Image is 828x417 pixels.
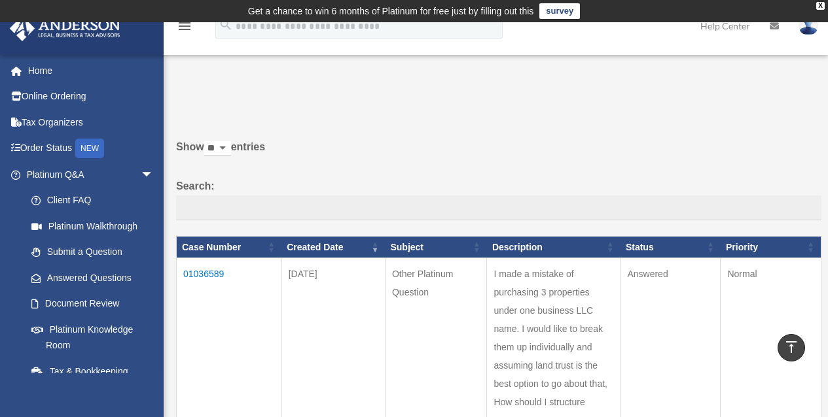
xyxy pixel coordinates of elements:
a: Order StatusNEW [9,135,173,162]
a: Client FAQ [18,188,167,214]
a: Tax & Bookkeeping Packages [18,358,167,400]
th: Priority: activate to sort column ascending [721,236,821,258]
label: Search: [176,177,821,220]
th: Description: activate to sort column ascending [487,236,621,258]
a: Platinum Q&Aarrow_drop_down [9,161,167,188]
input: Search: [176,195,821,220]
a: Submit a Question [18,239,167,265]
a: Tax Organizers [9,109,173,135]
th: Case Number: activate to sort column ascending [177,236,282,258]
img: User Pic [799,16,818,35]
div: close [816,2,825,10]
a: Answered Questions [18,265,160,291]
a: Platinum Knowledge Room [18,316,167,358]
i: menu [177,18,192,34]
span: arrow_drop_down [141,161,167,188]
label: Show entries [176,138,821,169]
a: menu [177,23,192,34]
a: Platinum Walkthrough [18,213,167,239]
a: vertical_align_top [778,334,805,361]
div: Get a chance to win 6 months of Platinum for free just by filling out this [248,3,534,19]
i: search [219,18,233,32]
th: Subject: activate to sort column ascending [385,236,486,258]
select: Showentries [204,141,231,156]
a: survey [539,3,580,19]
div: NEW [75,139,104,158]
img: Anderson Advisors Platinum Portal [6,16,124,41]
a: Document Review [18,291,167,317]
th: Status: activate to sort column ascending [621,236,721,258]
a: Online Ordering [9,84,173,110]
th: Created Date: activate to sort column ascending [281,236,385,258]
i: vertical_align_top [783,339,799,355]
a: Home [9,58,173,84]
